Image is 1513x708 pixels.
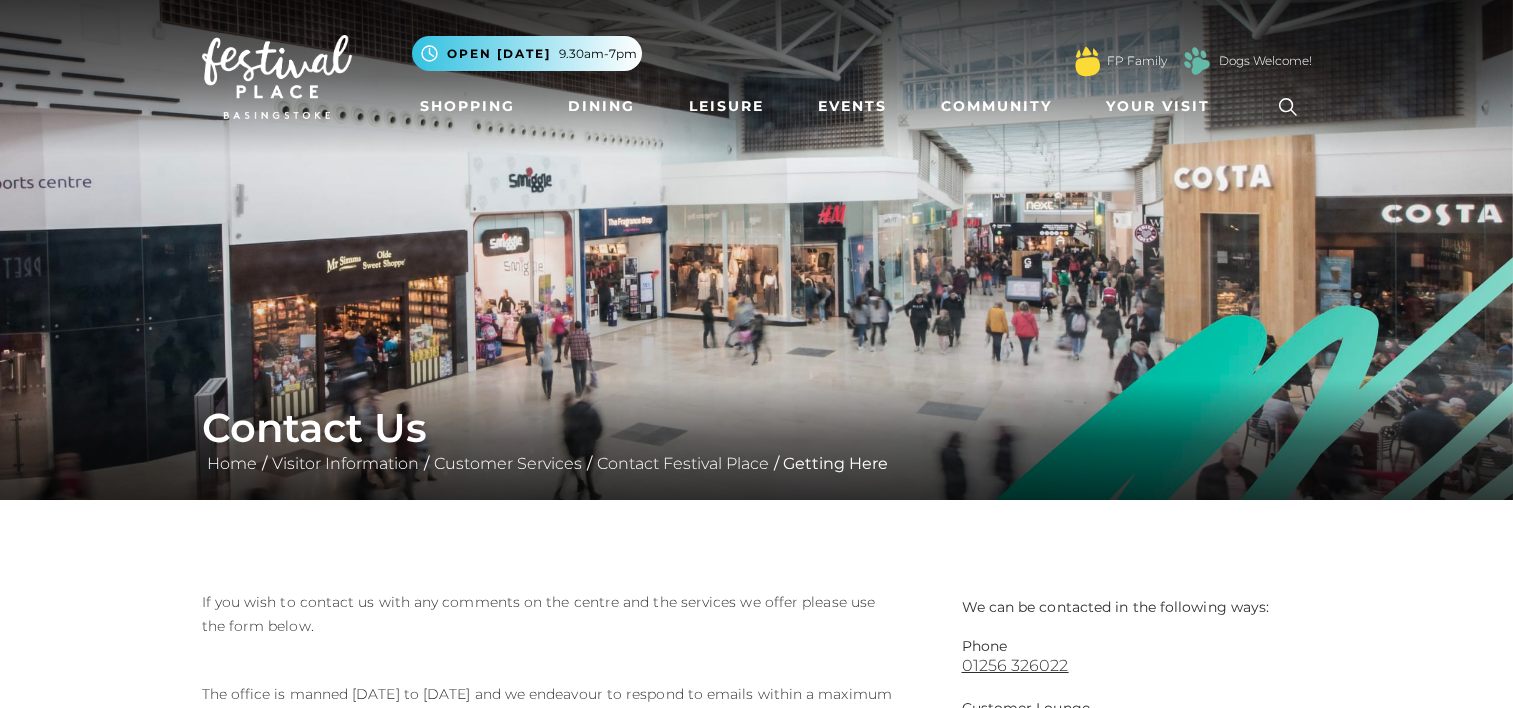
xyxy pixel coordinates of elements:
a: Home [202,454,262,473]
p: Phone [962,637,1312,656]
a: 01256 326022 [962,656,1312,675]
span: 9.30am-7pm [559,45,637,63]
span: Your Visit [1106,96,1210,117]
div: / / / / Getting Here [187,404,1327,476]
h1: Contact Us [202,404,1312,452]
p: We can be contacted in the following ways: [962,590,1312,617]
a: FP Family [1107,52,1167,70]
a: Shopping [412,88,523,125]
button: Open [DATE] 9.30am-7pm [412,36,642,71]
a: Dogs Welcome! [1219,52,1312,70]
a: Customer Services [429,454,587,473]
a: Contact Festival Place [592,454,774,473]
a: Leisure [681,88,772,125]
a: Your Visit [1098,88,1228,125]
a: Visitor Information [267,454,424,473]
p: If you wish to contact us with any comments on the centre and the services we offer please use th... [202,590,899,638]
a: Community [933,88,1060,125]
a: Events [810,88,895,125]
a: Dining [560,88,643,125]
span: Open [DATE] [447,45,551,63]
img: Festival Place Logo [202,35,352,119]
